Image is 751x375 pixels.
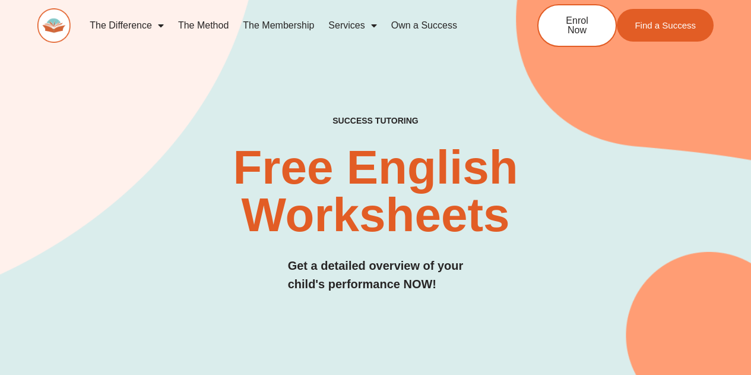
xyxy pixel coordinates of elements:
a: Own a Success [384,12,464,39]
h2: Free English Worksheets​ [153,144,598,239]
a: Enrol Now [537,4,617,47]
a: The Difference [83,12,171,39]
h3: Get a detailed overview of your child's performance NOW! [288,257,464,294]
a: The Method [171,12,236,39]
span: Find a Success [635,21,696,30]
a: Find a Success [617,9,714,42]
nav: Menu [83,12,498,39]
h4: SUCCESS TUTORING​ [275,116,476,126]
a: The Membership [236,12,321,39]
a: Services [321,12,384,39]
span: Enrol Now [556,16,598,35]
